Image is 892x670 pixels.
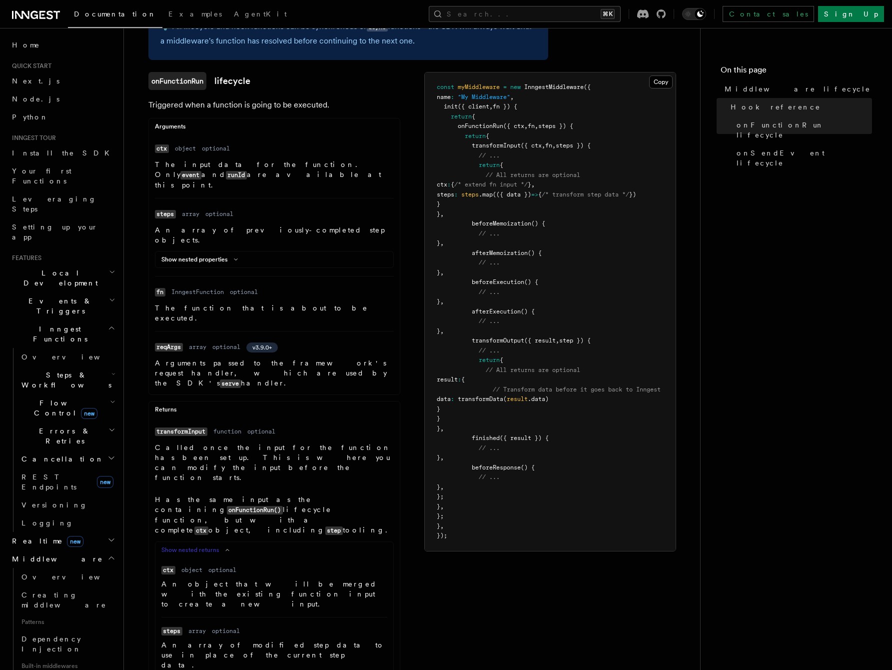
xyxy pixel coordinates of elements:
span: /* extend fn input */ [454,181,528,188]
span: Steps & Workflows [17,370,111,390]
dd: optional [202,144,230,152]
span: new [97,476,113,488]
h4: On this page [721,64,872,80]
span: { [486,132,489,139]
span: , [440,483,444,490]
span: Overview [21,353,124,361]
span: steps [437,191,454,198]
a: Dependency Injection [17,630,117,658]
span: // ... [479,444,500,451]
code: ctx [194,526,208,535]
button: Realtimenew [8,532,117,550]
span: beforeResponse [472,464,521,471]
button: Copy [649,75,673,88]
span: Versioning [21,501,87,509]
dd: array [189,343,206,351]
span: // ... [479,473,500,480]
span: return [451,113,472,120]
button: Events & Triggers [8,292,117,320]
span: /* transform step data */ [542,191,629,198]
button: Steps & Workflows [17,366,117,394]
span: steps [461,191,479,198]
span: , [440,327,444,334]
a: Sign Up [818,6,884,22]
span: => [531,191,538,198]
span: // ... [479,259,500,266]
span: step }) { [559,337,591,344]
p: Triggered when a function is going to be executed. [148,98,400,112]
span: } [437,327,440,334]
code: steps [155,210,176,218]
a: REST Endpointsnew [17,468,117,496]
span: { [451,181,454,188]
code: steps [161,627,182,635]
span: , [440,522,444,529]
a: Contact sales [723,6,814,22]
span: }) [629,191,636,198]
span: } [437,269,440,276]
span: fn [528,122,535,129]
p: 💡 All lifecycle and hook functions can be synchronous or functions - the SDK will always wait unt... [160,19,536,48]
span: "My Middleware" [458,93,510,100]
span: Your first Functions [12,167,71,185]
span: // ... [479,347,500,354]
span: (({ data }) [493,191,531,198]
a: Versioning [17,496,117,514]
dd: object [181,566,202,574]
a: Middleware lifecycle [721,80,872,98]
code: onFunctionRun() [227,506,283,514]
button: Show nested properties [161,255,242,263]
a: Install the SDK [8,144,117,162]
span: , [531,181,535,188]
button: Inngest Functions [8,320,117,348]
button: Toggle dark mode [682,8,706,20]
span: Patterns [17,614,117,630]
span: , [552,142,556,149]
span: } [437,425,440,432]
span: onSendEvent lifecycle [737,148,872,168]
span: fn }) { [493,103,517,110]
span: init [444,103,458,110]
code: onFunctionRun [148,72,206,90]
a: Setting up your app [8,218,117,246]
span: = [503,83,507,90]
span: : [451,93,454,100]
dd: optional [212,343,240,351]
div: Arguments [149,122,400,135]
span: transformOutput [472,337,524,344]
span: }; [437,493,444,500]
a: onFunctionRunlifecycle [148,72,250,90]
p: Called once the input for the function has been set up. This is where you can modify the input be... [155,442,394,482]
dd: array [188,627,206,635]
span: } [437,200,440,207]
span: return [479,356,500,363]
span: transformInput [472,142,521,149]
span: Local Development [8,268,109,288]
span: Events & Triggers [8,296,109,316]
span: ( [503,395,507,402]
span: steps }) { [538,122,573,129]
button: Errors & Retries [17,422,117,450]
p: The input data for the function. Only and are available at this point. [155,159,394,190]
dd: optional [208,566,236,574]
span: Features [8,254,41,262]
p: Has the same input as the containing lifecycle function, but with a complete object, including to... [155,494,394,535]
span: }); [437,532,447,539]
button: Flow Controlnew [17,394,117,422]
span: Inngest tour [8,134,56,142]
span: Setting up your app [12,223,98,241]
button: Cancellation [17,450,117,468]
span: } [528,181,531,188]
span: () { [528,249,542,256]
span: fn [545,142,552,149]
span: , [440,454,444,461]
span: } [437,503,440,510]
span: result [437,376,458,383]
span: , [489,103,493,110]
span: InngestMiddleware [524,83,584,90]
span: Errors & Retries [17,426,108,446]
span: new [510,83,521,90]
span: Cancellation [17,454,104,464]
span: // ... [479,288,500,295]
a: Creating middleware [17,586,117,614]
